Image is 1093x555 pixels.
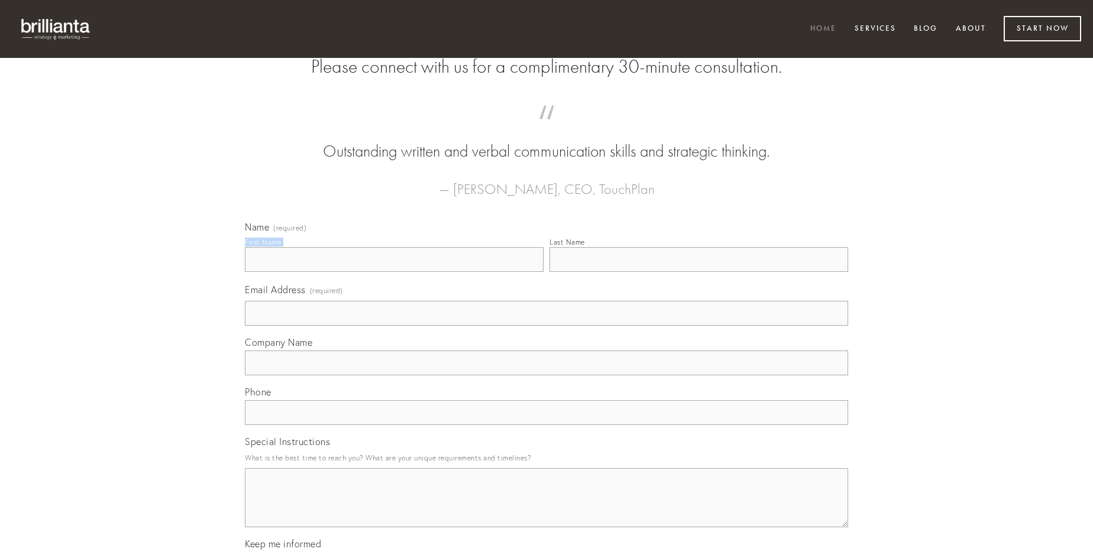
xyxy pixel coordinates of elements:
[245,336,312,348] span: Company Name
[245,284,306,296] span: Email Address
[549,238,585,246] div: Last Name
[264,163,829,201] figcaption: — [PERSON_NAME], CEO, TouchPlan
[245,450,848,466] p: What is the best time to reach you? What are your unique requirements and timelines?
[906,20,945,39] a: Blog
[264,117,829,163] blockquote: Outstanding written and verbal communication skills and strategic thinking.
[803,20,844,39] a: Home
[310,283,343,298] span: (required)
[273,225,306,232] span: (required)
[245,386,271,398] span: Phone
[1004,16,1081,41] a: Start Now
[12,12,101,46] img: brillianta - research, strategy, marketing
[847,20,904,39] a: Services
[245,238,281,246] div: First Name
[245,56,848,78] h2: Please connect with us for a complimentary 30-minute consultation.
[245,436,330,447] span: Special Instructions
[245,538,321,550] span: Keep me informed
[245,221,269,233] span: Name
[264,117,829,140] span: “
[948,20,994,39] a: About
